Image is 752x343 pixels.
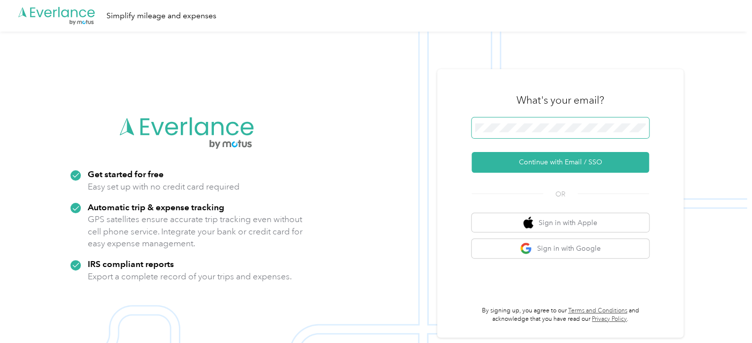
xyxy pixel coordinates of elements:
[88,202,224,212] strong: Automatic trip & expense tracking
[516,93,604,107] h3: What's your email?
[88,213,303,250] p: GPS satellites ensure accurate trip tracking even without cell phone service. Integrate your bank...
[520,242,532,255] img: google logo
[88,169,164,179] strong: Get started for free
[88,181,239,193] p: Easy set up with no credit card required
[472,213,649,232] button: apple logoSign in with Apple
[472,152,649,173] button: Continue with Email / SSO
[472,306,649,324] p: By signing up, you agree to our and acknowledge that you have read our .
[523,217,533,229] img: apple logo
[568,307,627,314] a: Terms and Conditions
[88,270,292,283] p: Export a complete record of your trips and expenses.
[88,259,174,269] strong: IRS compliant reports
[106,10,216,22] div: Simplify mileage and expenses
[592,315,627,323] a: Privacy Policy
[543,189,578,199] span: OR
[472,239,649,258] button: google logoSign in with Google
